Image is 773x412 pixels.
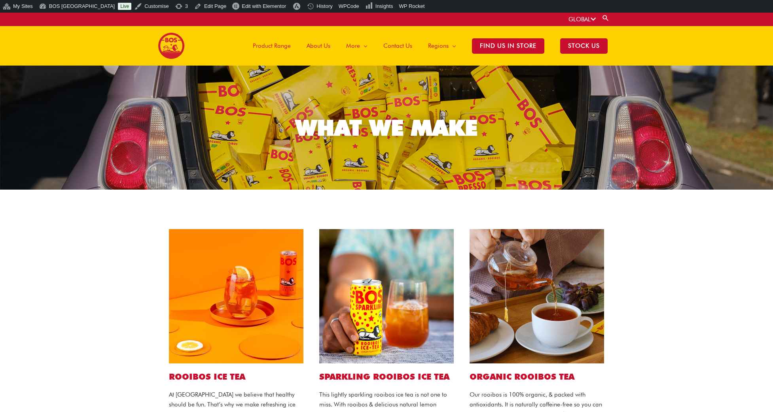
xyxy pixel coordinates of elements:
[169,371,303,382] h2: ROOIBOS ICE TEA
[602,14,610,22] a: Search button
[296,117,477,139] div: WHAT WE MAKE
[253,34,291,58] span: Product Range
[319,371,454,382] h2: SPARKLING ROOIBOS ICE TEA
[464,26,552,66] a: Find Us in Store
[552,26,616,66] a: STOCK US
[560,38,608,54] span: STOCK US
[338,26,375,66] a: More
[346,34,360,58] span: More
[472,38,544,54] span: Find Us in Store
[239,26,616,66] nav: Site Navigation
[242,3,286,9] span: Edit with Elementor
[428,34,449,58] span: Regions
[169,229,303,363] img: peach
[319,229,454,363] img: sparkling lemon
[470,371,604,382] h2: ORGANIC ROOIBOS TEA
[307,34,330,58] span: About Us
[245,26,299,66] a: Product Range
[420,26,464,66] a: Regions
[568,16,596,23] a: GLOBAL
[158,32,185,59] img: BOS logo finals-200px
[118,3,131,10] a: Live
[375,26,420,66] a: Contact Us
[299,26,338,66] a: About Us
[383,34,412,58] span: Contact Us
